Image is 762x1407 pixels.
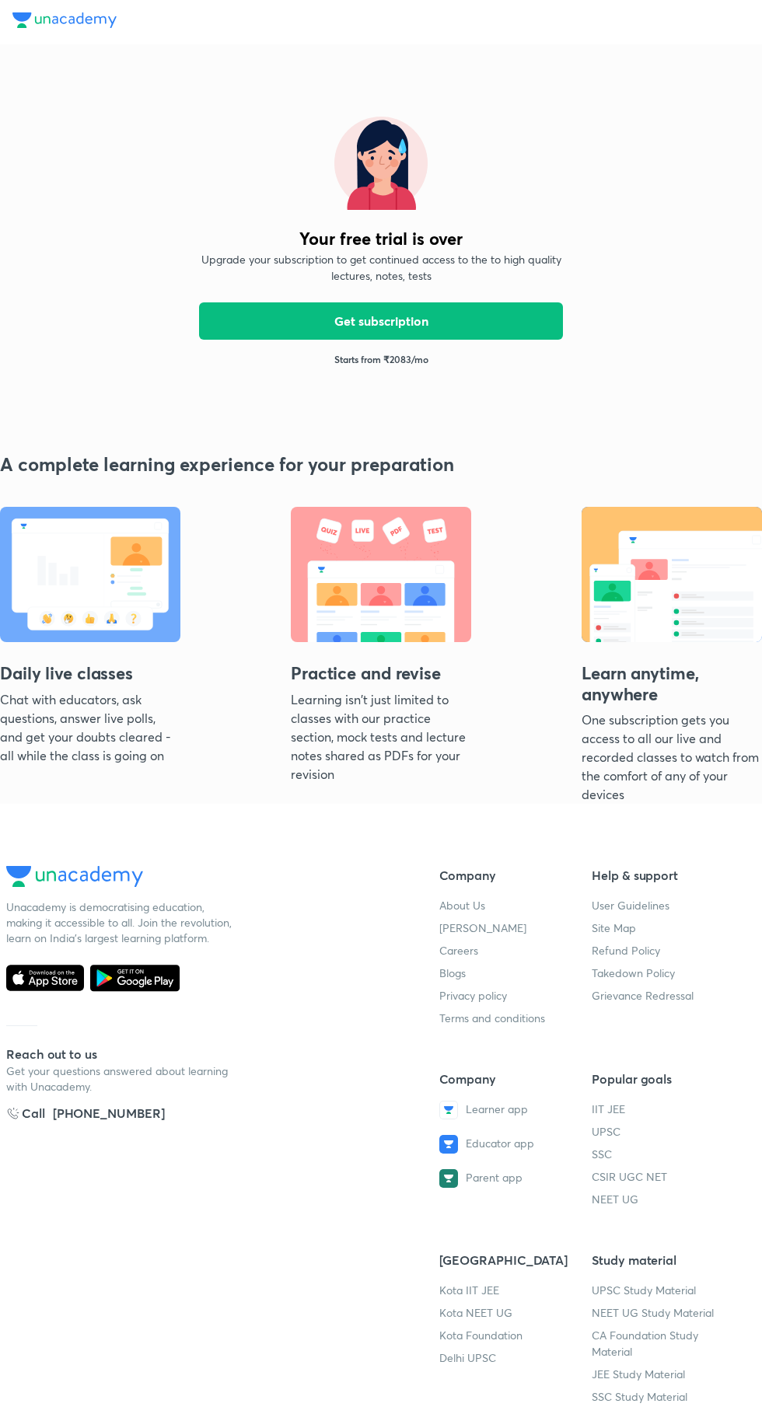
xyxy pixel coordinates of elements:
[592,1147,612,1161] a: SSC
[592,1283,696,1297] a: UPSC Study Material
[6,1104,45,1122] h5: Call
[334,117,428,210] img: status
[12,12,117,28] img: Unacademy
[439,920,526,935] a: [PERSON_NAME]
[592,1070,732,1088] h5: Popular goals
[592,898,669,913] a: User Guidelines
[299,229,463,248] div: Your free trial is over
[439,1135,580,1154] a: Educator app
[592,866,732,885] h5: Help & support
[439,988,507,1003] a: Privacy policy
[592,988,694,1003] a: Grievance Redressal
[592,1251,732,1269] h5: Study material
[439,1101,580,1119] a: Learner app
[439,898,485,913] a: About Us
[592,1367,685,1381] a: JEE Study Material
[592,1124,620,1139] a: UPSC
[439,1169,458,1188] img: Parent app
[439,1350,496,1365] a: Delhi UPSC
[199,251,563,284] p: Upgrade your subscription to get continued access to the to high quality lectures, notes, tests
[592,1169,667,1184] a: CSIR UGC NET
[6,1104,239,1122] a: Call[PHONE_NUMBER]
[592,965,675,980] a: Takedown Policy
[12,12,117,32] a: Unacademy
[439,1135,458,1154] img: Educator app
[592,920,636,935] a: Site Map
[592,1389,687,1404] a: SSC Study Material
[439,965,466,980] a: Blogs
[592,1328,698,1359] a: CA Foundation Study Material
[439,1169,580,1188] a: Parent app
[6,866,143,886] img: Unacademy Logo
[199,302,563,340] button: Get subscription
[439,1011,545,1025] a: Terms and conditions
[582,507,762,642] img: Learn anytime, anywhere
[592,943,660,958] a: Refund Policy
[6,1063,239,1095] p: Get your questions answered about learning with Unacademy.
[582,710,762,804] p: One subscription gets you access to all our live and recorded classes to watch from the comfort o...
[53,1104,165,1122] div: [PHONE_NUMBER]
[592,1192,638,1206] a: NEET UG
[291,690,471,784] p: Learning isn't just limited to classes with our practice section, mock tests and lecture notes sh...
[592,1305,714,1320] a: NEET UG Study Material
[6,1045,239,1063] h5: Reach out to us
[439,1251,580,1269] h5: [GEOGRAPHIC_DATA]
[334,352,428,366] p: Starts from ₹ 2083 /mo
[439,1305,512,1320] a: Kota NEET UG
[592,1102,625,1116] a: IIT JEE
[582,663,762,710] h3: Learn anytime, anywhere
[439,1283,499,1297] a: Kota IIT JEE
[439,1328,523,1342] a: Kota Foundation
[439,1070,580,1088] h5: Company
[439,866,580,885] h5: Company
[6,899,239,946] div: Unacademy is democratising education, making it accessible to all. Join the revolution, learn on ...
[291,507,471,642] img: Practice and revise
[439,1101,458,1119] img: Learner app
[291,663,471,690] h3: Practice and revise
[439,943,478,958] a: Careers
